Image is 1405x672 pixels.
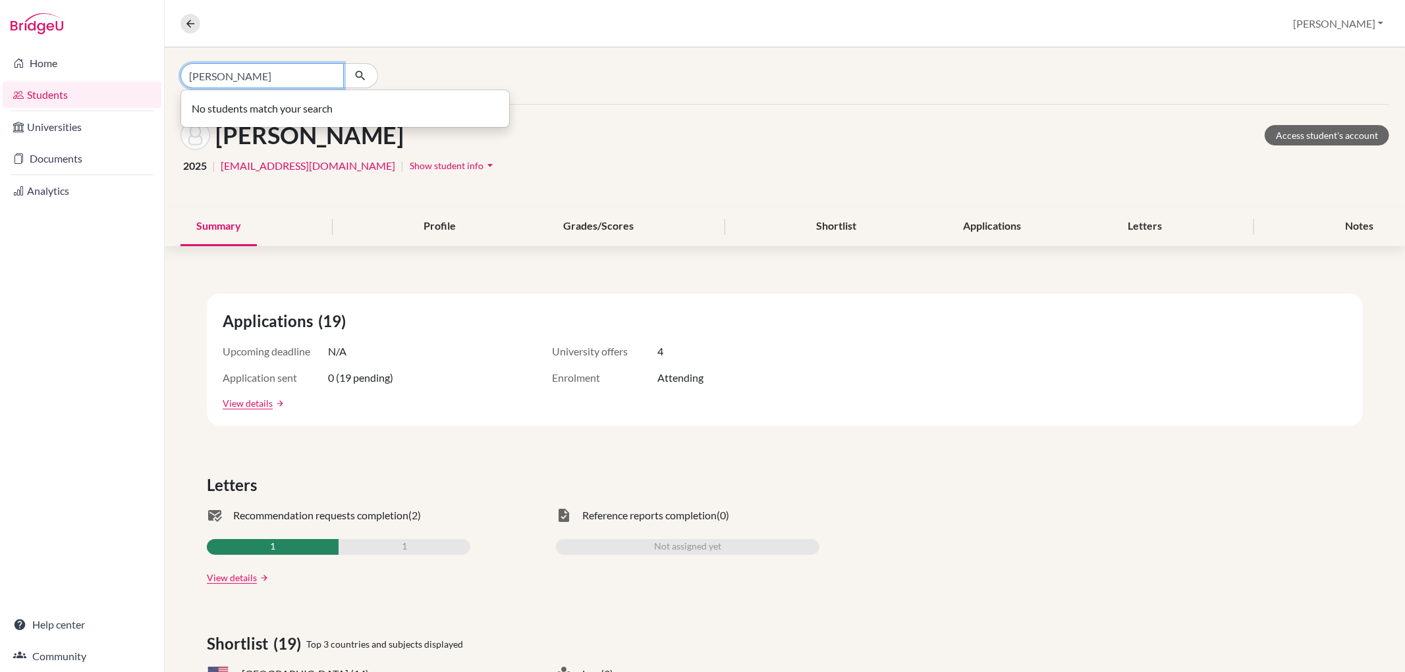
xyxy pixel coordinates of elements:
a: arrow_forward [257,573,269,582]
div: Notes [1329,207,1389,246]
a: Students [3,82,161,108]
span: Application sent [223,370,328,386]
i: arrow_drop_down [483,159,497,172]
a: Help center [3,611,161,638]
span: N/A [328,344,346,359]
div: Grades/Scores [547,207,649,246]
a: arrow_forward [273,399,285,408]
span: task [556,507,572,523]
span: | [400,158,404,174]
a: [EMAIL_ADDRESS][DOMAIN_NAME] [221,158,395,174]
span: Reference reports completion [582,507,717,523]
span: 1 [402,539,407,555]
div: Shortlist [800,207,872,246]
span: Enrolment [552,370,657,386]
a: Universities [3,114,161,140]
span: 1 [270,539,275,555]
button: Show student infoarrow_drop_down [409,155,497,176]
span: (0) [717,507,729,523]
span: Recommendation requests completion [233,507,408,523]
span: mark_email_read [207,507,223,523]
span: Attending [657,370,703,386]
span: Not assigned yet [654,539,721,555]
a: Home [3,50,161,76]
div: Profile [408,207,472,246]
h1: [PERSON_NAME] [215,121,404,149]
span: 0 (19 pending) [328,370,393,386]
a: Community [3,643,161,669]
button: [PERSON_NAME] [1287,11,1389,36]
img: Andrew Wang's avatar [180,120,210,150]
p: No students match your search [192,101,499,116]
span: (19) [273,632,306,656]
a: Analytics [3,178,161,204]
div: Summary [180,207,257,246]
span: (2) [408,507,421,523]
span: Shortlist [207,632,273,656]
span: University offers [552,344,657,359]
span: Letters [207,473,262,497]
a: View details [207,571,257,584]
div: Letters [1113,207,1178,246]
span: Top 3 countries and subjects displayed [306,637,463,651]
span: 2025 [183,158,207,174]
a: View details [223,396,273,410]
img: Bridge-U [11,13,63,34]
span: | [212,158,215,174]
div: Applications [947,207,1037,246]
a: Documents [3,145,161,172]
span: Upcoming deadline [223,344,328,359]
span: Applications [223,309,318,333]
a: Access student's account [1265,125,1389,145]
input: Find student by name... [180,63,344,88]
span: 4 [657,344,663,359]
span: Show student info [410,160,483,171]
span: (19) [318,309,351,333]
